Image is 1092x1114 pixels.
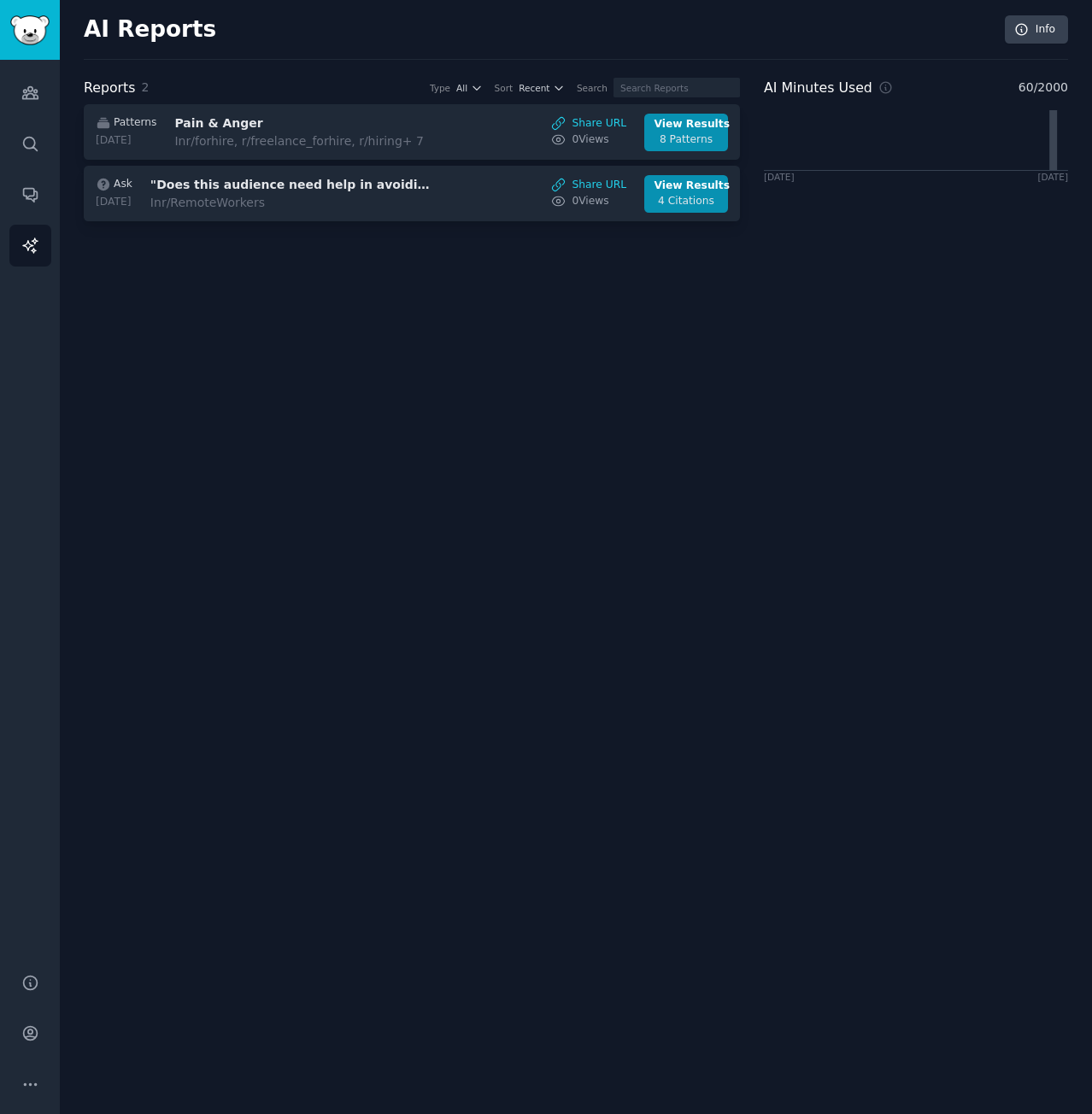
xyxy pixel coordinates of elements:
h3: "Does this audience need help in avoiding scams? " [150,176,437,194]
a: 0Views [551,132,626,148]
span: 60 / 2000 [1019,79,1068,97]
div: View Results [655,117,719,132]
div: View Results [655,179,719,194]
div: Type [430,82,450,94]
span: 2 [141,80,149,94]
div: In r/forhire, r/freelance_forhire, r/hiring + 7 [174,132,461,150]
button: Recent [519,82,565,94]
h2: AI Reports [84,16,216,44]
input: Search Reports [614,78,740,97]
h2: Reports [84,78,135,99]
a: 0Views [551,194,626,209]
div: Search [577,82,608,94]
a: View Results8 Patterns [644,114,728,151]
h2: AI Minutes Used [764,78,872,99]
span: Ask [114,177,132,192]
div: [DATE] [764,171,795,183]
div: [DATE] [1037,171,1068,183]
a: Share URL [551,178,626,193]
span: Patterns [114,115,156,131]
h3: Pain & Anger [174,114,461,132]
div: In r/RemoteWorkers [150,194,437,212]
a: Share URL [551,116,626,132]
button: All [456,82,483,94]
a: Patterns[DATE]Pain & AngerInr/forhire, r/freelance_forhire, r/hiring+ 7Share URL0ViewsView Result... [84,104,740,160]
div: 4 Citations [655,194,719,209]
div: [DATE] [96,195,132,210]
div: Sort [495,82,514,94]
div: 8 Patterns [655,132,719,148]
span: All [456,82,467,94]
a: Info [1005,15,1068,44]
img: GummySearch logo [10,15,50,45]
span: Recent [519,82,549,94]
div: [DATE] [96,133,156,149]
a: Ask[DATE]"Does this audience need help in avoiding scams? "Inr/RemoteWorkersShare URL0ViewsView R... [84,166,740,221]
a: View Results4 Citations [644,175,728,213]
